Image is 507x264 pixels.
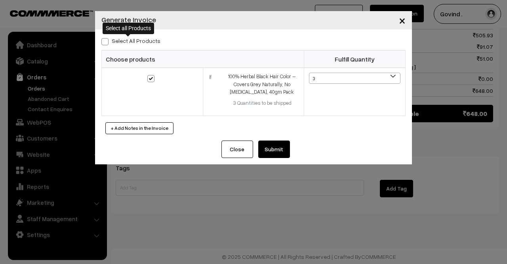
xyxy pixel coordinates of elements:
button: Close [221,141,253,158]
div: 100% Herbal Black Hair Color – Covers Grey Naturally, No [MEDICAL_DATA], 40gm Pack [225,73,299,96]
th: Fulfill Quantity [304,50,406,68]
img: 3071703239948-herbal-black-heena-front.png [208,74,213,79]
button: Submit [258,141,290,158]
div: 3 Quantities to be shipped [225,99,299,107]
span: 3 [309,73,400,84]
th: Choose products [102,50,304,68]
button: Close [393,8,412,33]
label: Select All Products [101,37,160,45]
button: + Add Notes in the Invoice [105,122,173,134]
span: × [399,13,406,27]
h4: Generate Invoice [101,14,156,25]
span: 3 [309,73,400,84]
div: Select all Products [103,23,154,34]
